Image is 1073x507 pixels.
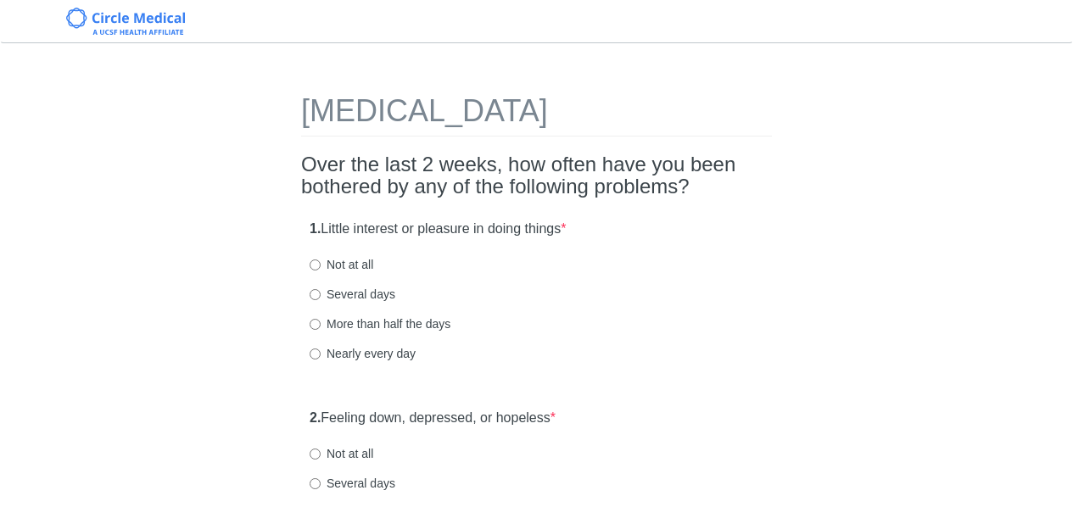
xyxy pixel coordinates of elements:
label: Several days [310,475,395,492]
input: Several days [310,478,321,489]
label: Nearly every day [310,345,416,362]
label: Several days [310,286,395,303]
label: Not at all [310,445,373,462]
strong: 1. [310,221,321,236]
h2: Over the last 2 weeks, how often have you been bothered by any of the following problems? [301,153,772,198]
label: More than half the days [310,315,450,332]
input: Not at all [310,259,321,270]
input: More than half the days [310,319,321,330]
h1: [MEDICAL_DATA] [301,94,772,136]
input: Not at all [310,448,321,460]
input: Several days [310,289,321,300]
label: Feeling down, depressed, or hopeless [310,409,556,428]
label: Not at all [310,256,373,273]
strong: 2. [310,410,321,425]
label: Little interest or pleasure in doing things [310,220,566,239]
img: Circle Medical Logo [66,8,186,35]
input: Nearly every day [310,348,321,359]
